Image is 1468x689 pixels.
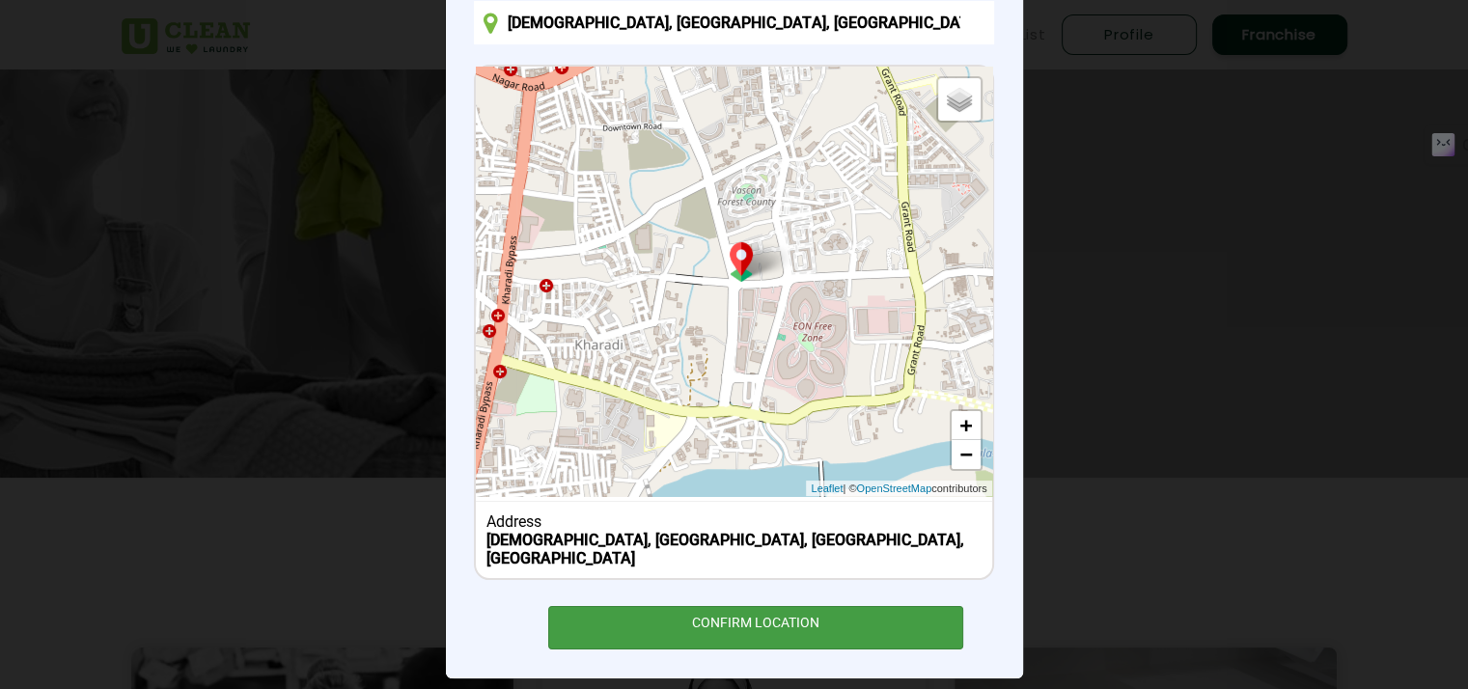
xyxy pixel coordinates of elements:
div: Address [486,512,982,531]
a: Zoom in [952,411,981,440]
a: Leaflet [811,481,843,497]
a: Layers [938,78,981,121]
a: OpenStreetMap [856,481,931,497]
div: CONFIRM LOCATION [548,606,964,649]
b: [DEMOGRAPHIC_DATA], [GEOGRAPHIC_DATA], [GEOGRAPHIC_DATA], [GEOGRAPHIC_DATA] [486,531,964,567]
div: | © contributors [806,481,991,497]
a: Zoom out [952,440,981,469]
input: Enter location [474,1,993,44]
